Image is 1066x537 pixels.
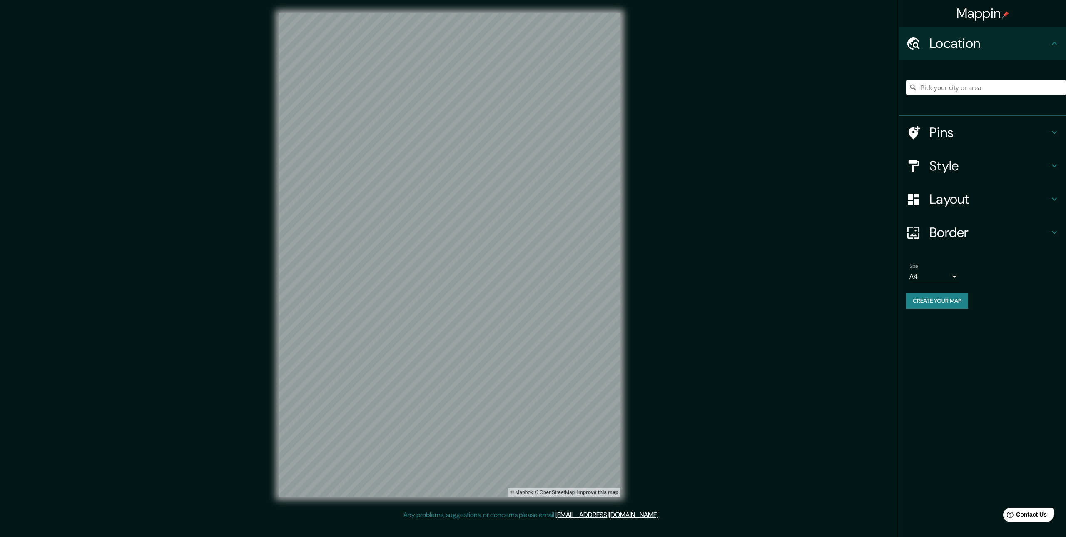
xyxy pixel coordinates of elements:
[906,80,1066,95] input: Pick your city or area
[929,35,1049,52] h4: Location
[929,124,1049,141] h4: Pins
[577,490,618,495] a: Map feedback
[899,149,1066,182] div: Style
[899,116,1066,149] div: Pins
[660,510,661,520] div: .
[929,157,1049,174] h4: Style
[906,293,968,309] button: Create your map
[992,505,1057,528] iframe: Help widget launcher
[661,510,663,520] div: .
[929,224,1049,241] h4: Border
[403,510,660,520] p: Any problems, suggestions, or concerns please email .
[279,13,620,497] canvas: Map
[555,510,658,519] a: [EMAIL_ADDRESS][DOMAIN_NAME]
[956,5,1009,22] h4: Mappin
[534,490,575,495] a: OpenStreetMap
[510,490,533,495] a: Mapbox
[909,270,959,283] div: A4
[1002,11,1009,18] img: pin-icon.png
[929,191,1049,207] h4: Layout
[909,263,918,270] label: Size
[899,27,1066,60] div: Location
[899,216,1066,249] div: Border
[899,182,1066,216] div: Layout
